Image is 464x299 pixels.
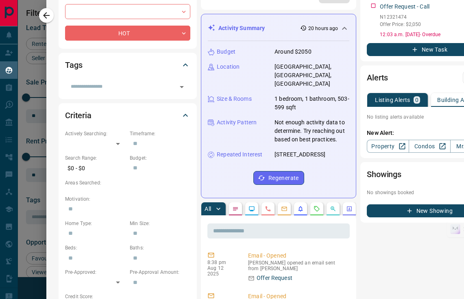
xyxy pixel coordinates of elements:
[380,13,421,21] p: N12321474
[217,118,257,127] p: Activity Pattern
[130,269,190,276] p: Pre-Approval Amount:
[308,25,338,32] p: 20 hours ago
[248,260,346,271] p: [PERSON_NAME] opened an email sent from [PERSON_NAME]
[274,150,325,159] p: [STREET_ADDRESS]
[65,109,91,122] h2: Criteria
[274,48,312,56] p: Around $2050
[248,206,255,212] svg: Lead Browsing Activity
[281,206,288,212] svg: Emails
[217,48,235,56] p: Budget
[130,220,190,227] p: Min Size:
[65,55,190,75] div: Tags
[375,97,410,103] p: Listing Alerts
[217,63,240,71] p: Location
[176,81,187,93] button: Open
[314,206,320,212] svg: Requests
[380,2,429,11] p: Offer Request - Call
[65,162,126,175] p: $0 - $0
[218,24,265,32] p: Activity Summary
[130,154,190,162] p: Budget:
[217,95,252,103] p: Size & Rooms
[65,269,126,276] p: Pre-Approved:
[274,95,349,112] p: 1 bedroom, 1 bathroom, 503-599 sqft
[208,21,349,36] div: Activity Summary20 hours ago
[65,130,126,137] p: Actively Searching:
[409,140,451,153] a: Condos
[274,118,349,144] p: Not enough activity data to determine. Try reaching out based on best practices.
[65,26,190,41] div: HOT
[367,71,388,84] h2: Alerts
[217,150,262,159] p: Repeated Interest
[265,206,271,212] svg: Calls
[65,195,190,203] p: Motivation:
[130,244,190,251] p: Baths:
[380,21,421,28] p: Offer Price: $2,050
[248,251,346,260] p: Email - Opened
[297,206,304,212] svg: Listing Alerts
[65,244,126,251] p: Beds:
[415,97,418,103] p: 0
[346,206,353,212] svg: Agent Actions
[232,206,239,212] svg: Notes
[65,220,126,227] p: Home Type:
[207,260,236,265] p: 8:38 pm
[274,63,349,88] p: [GEOGRAPHIC_DATA], [GEOGRAPHIC_DATA], [GEOGRAPHIC_DATA]
[367,140,409,153] a: Property
[367,168,401,181] h2: Showings
[65,58,82,71] h2: Tags
[330,206,336,212] svg: Opportunities
[253,171,304,185] button: Regenerate
[65,106,190,125] div: Criteria
[65,154,126,162] p: Search Range:
[205,206,211,212] p: All
[65,179,190,186] p: Areas Searched:
[207,265,236,277] p: Aug 12 2025
[130,130,190,137] p: Timeframe:
[257,274,292,282] p: Offer Request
